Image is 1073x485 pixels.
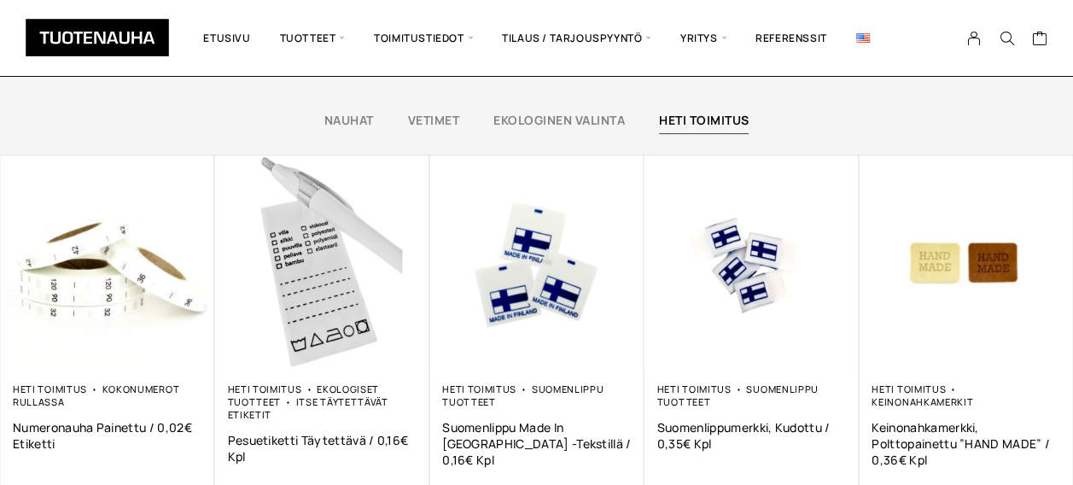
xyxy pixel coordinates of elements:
a: Etusivu [189,13,265,63]
span: Tuotteet [265,13,359,63]
a: Keinonahkamerkit [872,395,973,408]
img: Etusivu 78 [644,155,860,371]
a: Itse täytettävät etiketit [228,395,388,421]
a: Heti toimitus [442,383,516,395]
a: My Account [958,31,991,46]
a: Heti toimitus [659,112,749,128]
a: Referenssit [741,13,842,63]
img: Etusivu 77 [429,155,644,371]
a: Ekologiset tuotteet [228,383,380,408]
a: Heti toimitus [13,383,87,395]
button: Search [990,31,1023,46]
a: Suomenlippumerkki, Kudottu / 0,35€ Kpl [657,419,847,452]
a: Suomenlippu Made In [GEOGRAPHIC_DATA] -Tekstillä / 0,16€ Kpl [442,419,632,468]
a: Suomenlippu tuotteet [657,383,819,408]
span: Tilaus / Tarjouspyyntö [487,13,666,63]
img: Tuotenauha Oy [26,19,169,56]
a: Ekologinen valinta [493,112,625,128]
a: Pesuetiketti Täytettävä / 0,16€ Kpl [228,432,417,465]
img: Etusivu 76 [215,155,430,371]
a: Heti toimitus [872,383,946,395]
a: Vetimet [408,112,459,128]
img: English [856,33,870,43]
a: Cart [1031,30,1047,50]
span: Yritys [666,13,741,63]
a: Keinonahkamerkki, Polttopainettu ”HAND MADE” / 0,36€ Kpl [872,419,1061,468]
a: Heti toimitus [228,383,302,395]
span: Toimitustiedot [359,13,487,63]
a: Suomenlippu tuotteet [442,383,604,408]
a: Kokonumerot rullassa [13,383,179,408]
a: Heti toimitus [657,383,732,395]
a: Numeronauha Painettu / 0,02€ Etiketti [13,419,202,452]
a: Nauhat [324,112,374,128]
